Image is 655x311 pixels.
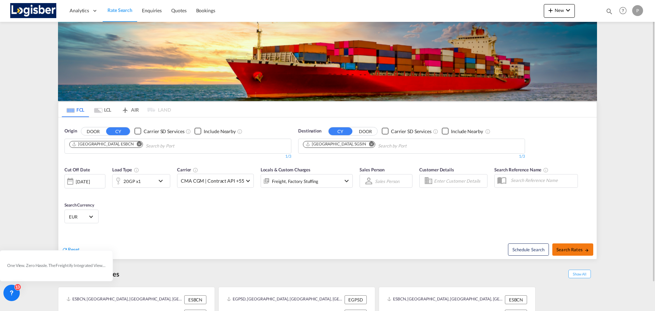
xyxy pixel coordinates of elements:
[196,8,215,13] span: Bookings
[64,188,70,197] md-datepicker: Select
[157,177,168,185] md-icon: icon-chevron-down
[494,167,549,172] span: Search Reference Name
[68,212,95,222] md-select: Select Currency: € EUREuro
[64,174,105,188] div: [DATE]
[134,128,184,135] md-checkbox: Checkbox No Ink
[112,174,170,188] div: 20GP x1icon-chevron-down
[67,295,183,304] div: ESBCN, Barcelona, Spain, Southern Europe, Europe
[272,176,318,186] div: Freight Factory Stuffing
[353,127,377,135] button: DOOR
[564,6,572,14] md-icon: icon-chevron-down
[58,22,597,101] img: LCL+%26+FCL+BACKGROUND.png
[68,139,213,152] md-chips-wrap: Chips container. Use arrow keys to select chips.
[391,128,432,135] div: Carrier SD Services
[72,141,134,147] div: Barcelona, ESBCN
[547,8,572,13] span: New
[64,167,90,172] span: Cut Off Date
[298,128,321,135] span: Destination
[10,3,56,18] img: d7a75e507efd11eebffa5922d020a472.png
[134,167,139,173] md-icon: icon-information-outline
[237,129,243,134] md-icon: Unchecked: Ignores neighbouring ports when fetching rates.Checked : Includes neighbouring ports w...
[345,295,367,304] div: EGPSD
[64,154,291,159] div: 1/3
[123,176,141,186] div: 20GP x1
[552,243,593,256] button: Search Ratesicon-arrow-right
[485,129,491,134] md-icon: Unchecked: Ignores neighbouring ports when fetching rates.Checked : Includes neighbouring ports w...
[116,102,144,117] md-tab-item: AIR
[374,176,400,186] md-select: Sales Person
[606,8,613,18] div: icon-magnify
[186,129,191,134] md-icon: Unchecked: Search for CY (Container Yard) services for all selected carriers.Checked : Search for...
[305,141,366,147] div: Singapore, SGSIN
[508,243,549,256] button: Note: By default Schedule search will only considerorigin ports, destination ports and cut off da...
[433,129,438,134] md-icon: Unchecked: Search for CY (Container Yard) services for all selected carriers.Checked : Search for...
[419,167,454,172] span: Customer Details
[507,175,578,185] input: Search Reference Name
[360,167,384,172] span: Sales Person
[142,8,162,13] span: Enquiries
[378,141,443,152] input: Chips input.
[64,128,77,135] span: Origin
[62,102,89,117] md-tab-item: FCL
[387,295,503,304] div: ESBCN, Barcelona, Spain, Southern Europe, Europe
[343,177,351,185] md-icon: icon-chevron-down
[193,167,198,173] md-icon: The selected Trucker/Carrierwill be displayed in the rate results If the rates are from another f...
[617,5,632,17] div: Help
[227,295,343,304] div: EGPSD, Port Said, Egypt, Northern Africa, Africa
[177,167,198,172] span: Carrier
[434,176,485,186] input: Enter Customer Details
[70,7,89,14] span: Analytics
[584,248,589,253] md-icon: icon-arrow-right
[184,295,206,304] div: ESBCN
[606,8,613,15] md-icon: icon-magnify
[568,270,591,278] span: Show All
[121,106,129,111] md-icon: icon-airplane
[632,5,643,16] div: P
[442,128,483,135] md-checkbox: Checkbox No Ink
[107,7,132,13] span: Rate Search
[556,247,589,252] span: Search Rates
[146,141,210,152] input: Chips input.
[451,128,483,135] div: Include Nearby
[181,178,244,184] span: CMA CGM | Contract API +55
[144,128,184,135] div: Carrier SD Services
[305,141,367,147] div: Press delete to remove this chip.
[261,167,310,172] span: Locals & Custom Charges
[64,202,94,208] span: Search Currency
[382,128,432,135] md-checkbox: Checkbox No Ink
[547,6,555,14] md-icon: icon-plus 400-fg
[543,167,549,173] md-icon: Your search will be saved by the below given name
[89,102,116,117] md-tab-item: LCL
[58,117,597,259] div: OriginDOOR CY Checkbox No InkUnchecked: Search for CY (Container Yard) services for all selected ...
[204,128,236,135] div: Include Nearby
[261,174,353,188] div: Freight Factory Stuffingicon-chevron-down
[69,214,88,220] span: EUR
[72,141,135,147] div: Press delete to remove this chip.
[329,127,352,135] button: CY
[544,4,575,18] button: icon-plus 400-fgNewicon-chevron-down
[365,141,375,148] button: Remove
[106,127,130,135] button: CY
[194,128,236,135] md-checkbox: Checkbox No Ink
[505,295,527,304] div: ESBCN
[132,141,143,148] button: Remove
[298,154,525,159] div: 1/3
[171,8,186,13] span: Quotes
[302,139,446,152] md-chips-wrap: Chips container. Use arrow keys to select chips.
[62,102,171,117] md-pagination-wrapper: Use the left and right arrow keys to navigate between tabs
[112,167,139,172] span: Load Type
[76,179,90,185] div: [DATE]
[617,5,629,16] span: Help
[81,127,105,135] button: DOOR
